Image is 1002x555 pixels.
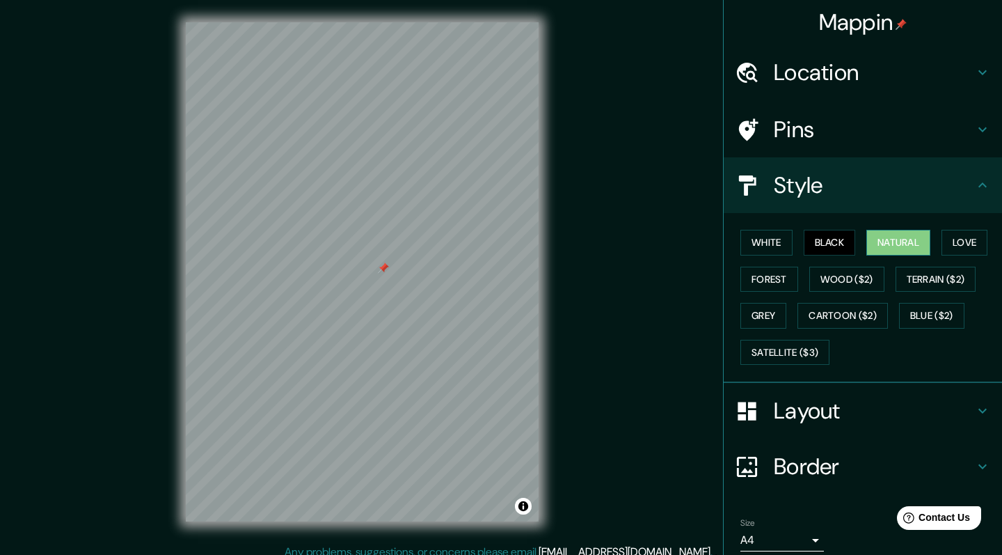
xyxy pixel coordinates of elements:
button: Terrain ($2) [896,267,976,292]
h4: Location [774,58,974,86]
canvas: Map [186,22,539,522]
button: Wood ($2) [809,267,884,292]
button: Love [941,230,987,256]
div: A4 [740,529,824,552]
h4: Pins [774,116,974,143]
button: Grey [740,303,786,329]
iframe: Help widget launcher [878,501,987,540]
div: Location [724,45,1002,100]
button: White [740,230,793,256]
h4: Style [774,171,974,199]
button: Toggle attribution [515,498,532,515]
label: Size [740,517,755,529]
h4: Mappin [819,8,907,36]
img: pin-icon.png [896,19,907,30]
button: Black [804,230,856,256]
div: Pins [724,102,1002,157]
button: Cartoon ($2) [797,303,888,329]
div: Border [724,439,1002,494]
h4: Border [774,453,974,480]
button: Forest [740,267,798,292]
button: Natural [866,230,930,256]
button: Satellite ($3) [740,340,829,366]
div: Style [724,157,1002,213]
button: Blue ($2) [899,303,964,329]
h4: Layout [774,397,974,425]
div: Layout [724,383,1002,439]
